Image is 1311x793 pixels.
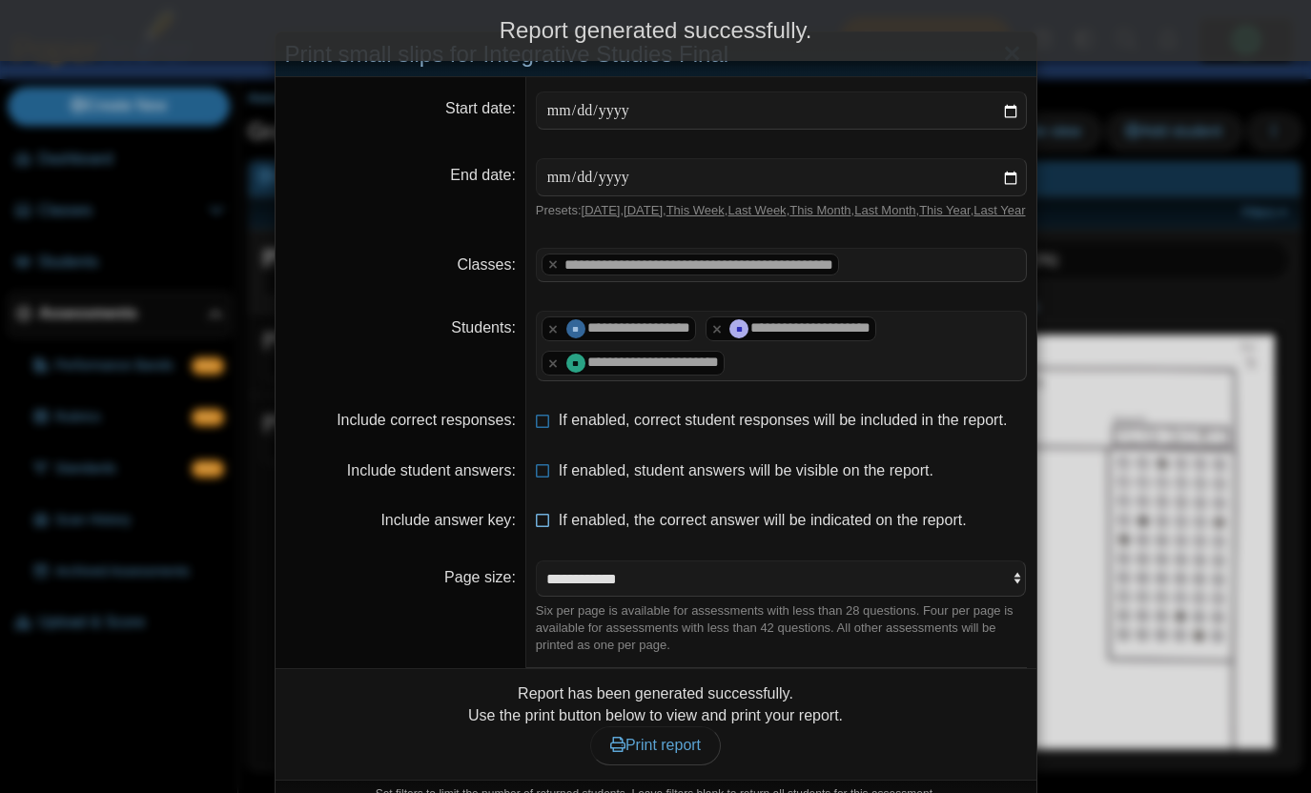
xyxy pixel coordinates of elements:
[285,683,1027,764] div: Report has been generated successfully. Use the print button below to view and print your report.
[445,100,516,116] label: Start date
[973,203,1025,217] a: Last Year
[570,325,582,334] span: Kim Baker
[451,319,516,335] label: Students
[559,412,1008,428] span: If enabled, correct student responses will be included in the report.
[380,512,515,528] label: Include answer key
[919,203,971,217] a: This Year
[854,203,915,217] a: Last Month
[536,311,1027,381] tags: ​
[666,203,725,217] a: This Week
[709,323,726,335] x: remove tag
[610,737,701,753] span: Print report
[545,323,562,335] x: remove tag
[582,203,621,217] a: [DATE]
[727,203,786,217] a: Last Week
[789,203,850,217] a: This Month
[444,569,516,585] label: Page size
[733,325,746,334] span: Cecilia Diaz
[536,248,1027,282] tags: ​
[545,258,562,271] x: remove tag
[337,412,516,428] label: Include correct responses
[14,14,1297,47] div: Report generated successfully.
[347,462,516,478] label: Include student answers
[559,462,933,478] span: If enabled, student answers will be visible on the report.
[536,202,1027,219] div: Presets: , , , , , , ,
[590,726,721,764] a: Print report
[559,512,967,528] span: If enabled, the correct answer will be indicated on the report.
[536,602,1027,655] div: Six per page is available for assessments with less than 28 questions. Four per page is available...
[624,203,663,217] a: [DATE]
[457,256,515,273] label: Classes
[545,357,562,370] x: remove tag
[570,359,581,368] span: Cooper Jantovi
[450,167,516,183] label: End date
